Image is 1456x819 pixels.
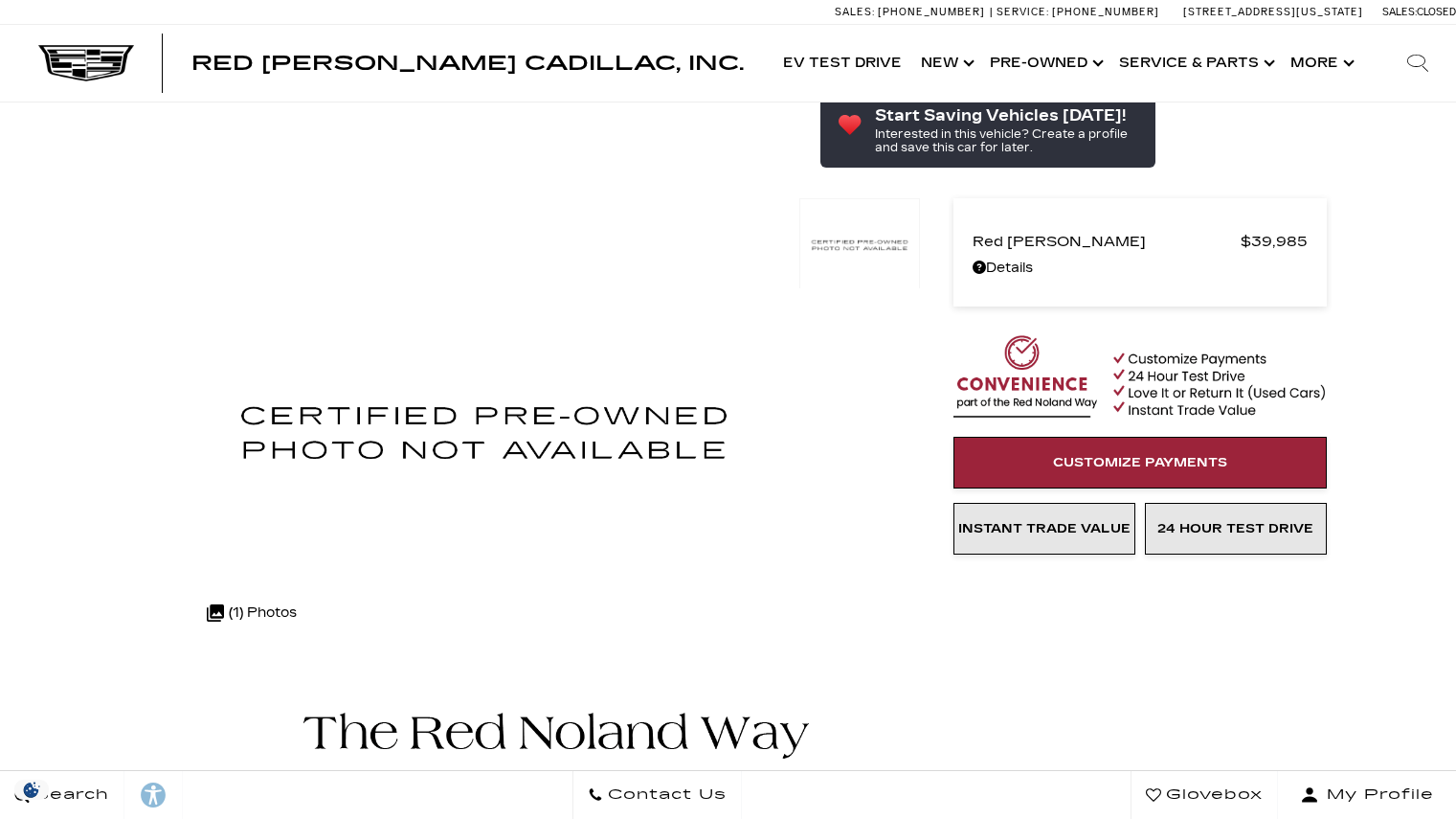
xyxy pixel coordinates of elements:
[1241,228,1308,255] span: $39,985
[1417,6,1456,18] span: Closed
[1281,25,1360,102] button: More
[973,228,1308,255] a: Red [PERSON_NAME] $39,985
[990,7,1164,17] a: Service: [PHONE_NUMBER]
[1109,25,1281,102] a: Service & Parts
[973,228,1241,255] span: Red [PERSON_NAME]
[878,6,985,18] span: [PHONE_NUMBER]
[191,54,744,73] a: Red [PERSON_NAME] Cadillac, Inc.
[1145,503,1327,555] a: 24 Hour Test Drive
[1053,455,1227,470] span: Customize Payments
[953,503,1135,555] a: Instant Trade Value
[1278,771,1456,819] button: Open user profile menu
[953,437,1327,489] a: Customize Payments
[1161,782,1263,808] span: Glovebox
[38,45,134,81] img: Cadillac Dark Logo with Cadillac White Text
[973,255,1308,282] a: Details
[1131,771,1278,819] a: Glovebox
[997,6,1049,18] span: Service:
[572,771,742,819] a: Contact Us
[958,521,1131,536] span: Instant Trade Value
[197,590,306,636] div: (1) Photos
[191,52,744,75] span: Red [PERSON_NAME] Cadillac, Inc.
[911,25,980,102] a: New
[10,780,54,800] img: Opt-Out Icon
[10,780,54,800] section: Click to Open Cookie Consent Modal
[1319,782,1434,808] span: My Profile
[1052,6,1159,18] span: [PHONE_NUMBER]
[835,7,990,17] a: Sales: [PHONE_NUMBER]
[773,25,911,102] a: EV Test Drive
[835,6,875,18] span: Sales:
[603,782,727,808] span: Contact Us
[799,198,920,291] img: Certified Used 2024 Crystal White Tricoat Cadillac Sport 1 image 1
[30,782,109,808] span: Search
[1382,6,1417,18] span: Sales:
[980,25,1109,102] a: Pre-Owned
[1183,6,1363,18] a: [STREET_ADDRESS][US_STATE]
[1157,521,1313,536] span: 24 Hour Test Drive
[183,198,785,663] img: Certified Used 2024 Crystal White Tricoat Cadillac Sport 1 image 1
